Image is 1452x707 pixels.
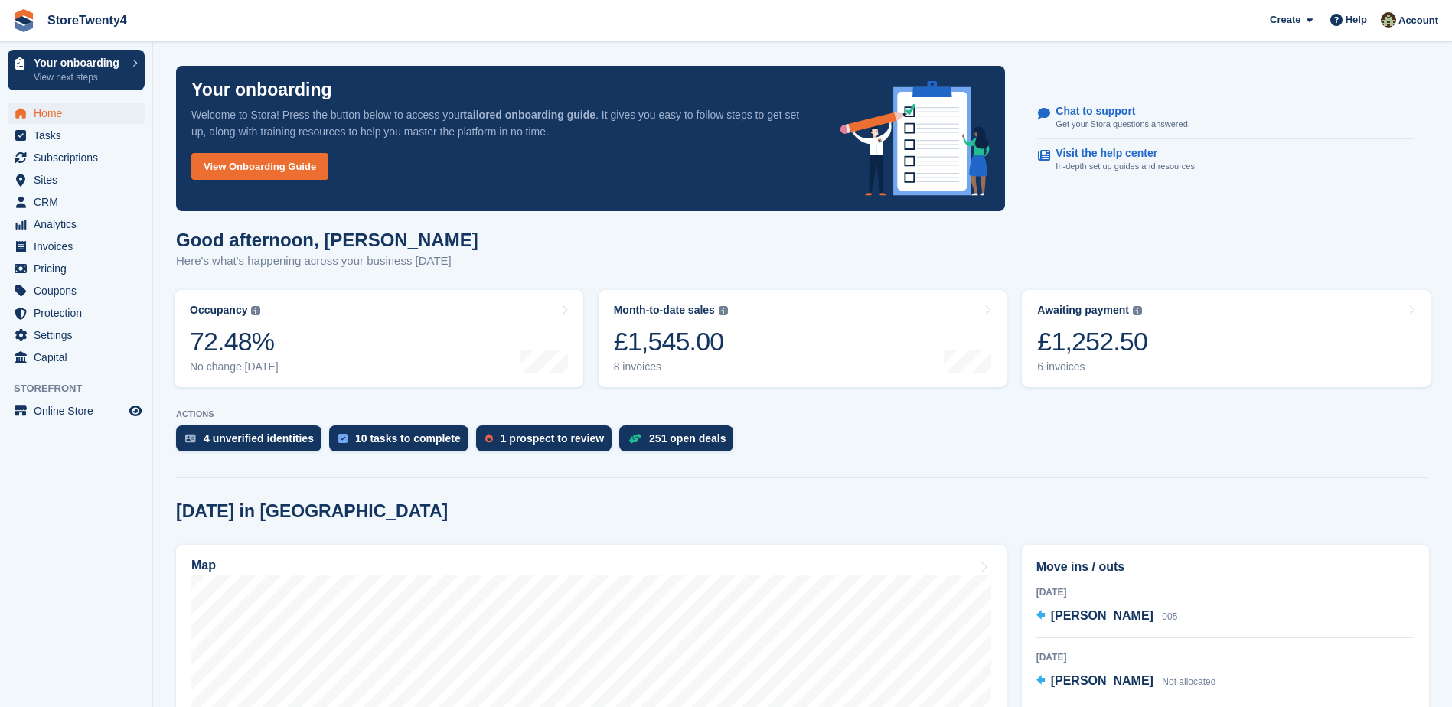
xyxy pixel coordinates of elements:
a: [PERSON_NAME] Not allocated [1036,672,1216,692]
a: Your onboarding View next steps [8,50,145,90]
a: Occupancy 72.48% No change [DATE] [175,290,583,387]
img: icon-info-grey-7440780725fd019a000dd9b08b2336e03edf1995a4989e88bcd33f0948082b44.svg [1133,306,1142,315]
div: 1 prospect to review [501,432,604,445]
div: 251 open deals [649,432,726,445]
a: menu [8,258,145,279]
span: 005 [1162,611,1177,622]
span: Storefront [14,381,152,396]
span: Tasks [34,125,126,146]
a: 10 tasks to complete [329,425,476,459]
a: View Onboarding Guide [191,153,328,180]
div: 6 invoices [1037,360,1147,373]
p: Here's what's happening across your business [DATE] [176,252,478,270]
a: menu [8,280,145,301]
span: Capital [34,347,126,368]
h1: Good afternoon, [PERSON_NAME] [176,230,478,250]
div: [DATE] [1036,585,1414,599]
img: Lee Hanlon [1381,12,1396,28]
h2: [DATE] in [GEOGRAPHIC_DATA] [176,501,448,522]
a: 1 prospect to review [476,425,619,459]
span: CRM [34,191,126,213]
a: menu [8,324,145,346]
span: Create [1270,12,1300,28]
a: menu [8,169,145,191]
span: Invoices [34,236,126,257]
img: onboarding-info-6c161a55d2c0e0a8cae90662b2fe09162a5109e8cc188191df67fb4f79e88e88.svg [840,81,990,196]
img: verify_identity-adf6edd0f0f0b5bbfe63781bf79b02c33cf7c696d77639b501bdc392416b5a36.svg [185,434,196,443]
a: Chat to support Get your Stora questions answered. [1038,97,1414,139]
p: View next steps [34,70,125,84]
span: Pricing [34,258,126,279]
img: deal-1b604bf984904fb50ccaf53a9ad4b4a5d6e5aea283cecdc64d6e3604feb123c2.svg [628,433,641,444]
a: 251 open deals [619,425,741,459]
span: [PERSON_NAME] [1051,609,1153,622]
span: Subscriptions [34,147,126,168]
a: Visit the help center In-depth set up guides and resources. [1038,139,1414,181]
span: [PERSON_NAME] [1051,674,1153,687]
p: Your onboarding [34,57,125,68]
div: 72.48% [190,326,279,357]
a: menu [8,147,145,168]
span: Analytics [34,213,126,235]
span: Help [1346,12,1367,28]
div: Occupancy [190,304,247,317]
span: Coupons [34,280,126,301]
a: 4 unverified identities [176,425,329,459]
a: Preview store [126,402,145,420]
h2: Map [191,559,216,572]
p: Welcome to Stora! Press the button below to access your . It gives you easy to follow steps to ge... [191,106,816,140]
span: Sites [34,169,126,191]
div: £1,545.00 [614,326,728,357]
p: Chat to support [1056,105,1177,118]
img: task-75834270c22a3079a89374b754ae025e5fb1db73e45f91037f5363f120a921f8.svg [338,434,348,443]
a: menu [8,125,145,146]
a: Month-to-date sales £1,545.00 8 invoices [599,290,1007,387]
div: No change [DATE] [190,360,279,373]
a: menu [8,103,145,124]
span: Protection [34,302,126,324]
a: menu [8,400,145,422]
p: ACTIONS [176,409,1429,419]
p: Visit the help center [1056,147,1185,160]
div: Month-to-date sales [614,304,715,317]
a: menu [8,213,145,235]
a: [PERSON_NAME] 005 [1036,607,1178,627]
a: menu [8,347,145,368]
p: Your onboarding [191,81,332,99]
img: icon-info-grey-7440780725fd019a000dd9b08b2336e03edf1995a4989e88bcd33f0948082b44.svg [719,306,728,315]
h2: Move ins / outs [1036,558,1414,576]
span: Online Store [34,400,126,422]
a: menu [8,236,145,257]
div: £1,252.50 [1037,326,1147,357]
p: In-depth set up guides and resources. [1056,160,1197,173]
a: Awaiting payment £1,252.50 6 invoices [1022,290,1431,387]
span: Not allocated [1162,676,1215,687]
a: StoreTwenty4 [41,8,133,33]
div: 8 invoices [614,360,728,373]
strong: tailored onboarding guide [463,109,595,121]
div: [DATE] [1036,650,1414,664]
div: 4 unverified identities [204,432,314,445]
img: prospect-51fa495bee0391a8d652442698ab0144808aea92771e9ea1ae160a38d050c398.svg [485,434,493,443]
span: Settings [34,324,126,346]
div: Awaiting payment [1037,304,1129,317]
p: Get your Stora questions answered. [1056,118,1189,131]
div: 10 tasks to complete [355,432,461,445]
a: menu [8,302,145,324]
a: menu [8,191,145,213]
span: Account [1398,13,1438,28]
img: stora-icon-8386f47178a22dfd0bd8f6a31ec36ba5ce8667c1dd55bd0f319d3a0aa187defe.svg [12,9,35,32]
img: icon-info-grey-7440780725fd019a000dd9b08b2336e03edf1995a4989e88bcd33f0948082b44.svg [251,306,260,315]
span: Home [34,103,126,124]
